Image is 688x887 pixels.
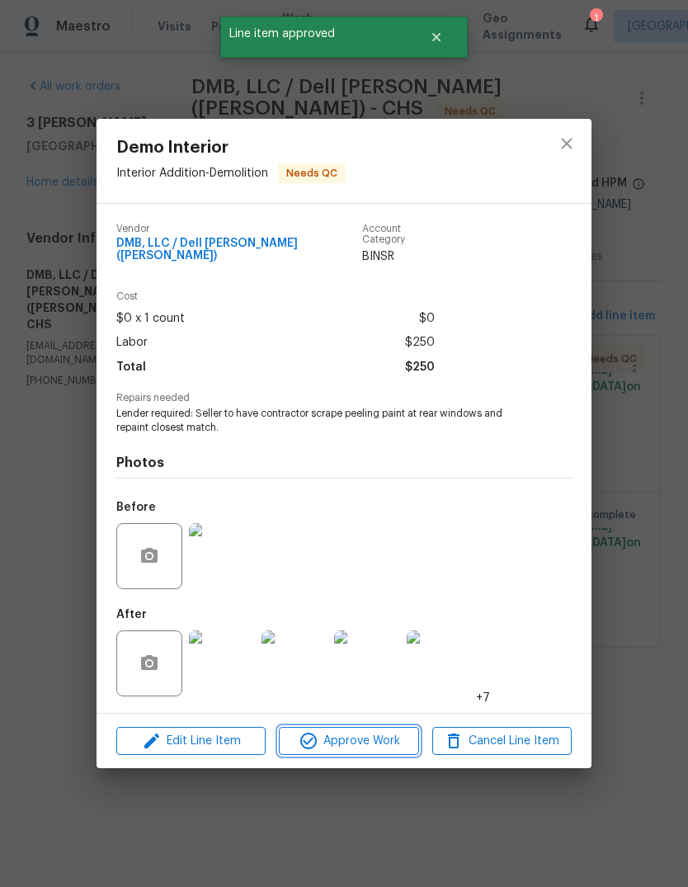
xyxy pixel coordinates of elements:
span: $0 x 1 count [116,307,185,331]
button: Cancel Line Item [432,727,572,756]
span: +7 [476,690,490,706]
span: Line item approved [220,17,409,51]
h4: Photos [116,455,572,471]
div: 1 [590,10,601,26]
span: Repairs needed [116,393,572,403]
span: Edit Line Item [121,731,261,752]
span: Vendor [116,224,362,234]
span: DMB, LLC / Dell [PERSON_NAME] ([PERSON_NAME]) [116,238,362,262]
span: Lender required: Seller to have contractor scrape peeling paint at rear windows and repaint close... [116,407,526,435]
span: Cancel Line Item [437,731,567,752]
span: $250 [405,356,435,380]
span: $250 [405,331,435,355]
span: Total [116,356,146,380]
h5: After [116,609,147,620]
span: Demo Interior [116,139,346,157]
span: $0 [419,307,435,331]
span: Interior Addition - Demolition [116,167,268,179]
button: close [547,124,587,163]
h5: Before [116,502,156,513]
button: Close [409,21,464,54]
span: Approve Work [284,731,413,752]
span: Needs QC [280,165,344,182]
span: Account Category [362,224,435,245]
button: Edit Line Item [116,727,266,756]
button: Approve Work [279,727,418,756]
span: Labor [116,331,148,355]
span: Cost [116,291,435,302]
span: BINSR [362,248,435,265]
